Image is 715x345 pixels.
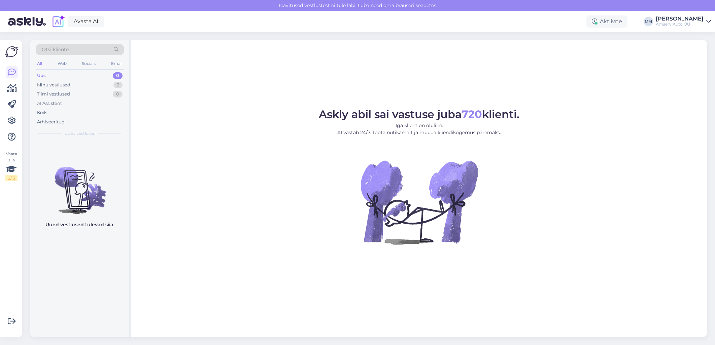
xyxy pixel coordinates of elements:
span: Askly abil sai vastuse juba klienti. [319,108,519,121]
div: Arhiveeritud [37,119,65,125]
p: Iga klient on oluline. AI vastab 24/7. Tööta nutikamalt ja muuda kliendikogemus paremaks. [319,122,519,136]
div: Kõik [37,109,47,116]
span: Otsi kliente [42,46,69,53]
a: [PERSON_NAME]Amserv Auto OÜ [656,16,711,27]
div: Aktiivne [586,15,627,28]
img: No Chat active [359,142,480,263]
div: Email [110,59,124,68]
span: Uued vestlused [64,130,96,137]
div: Minu vestlused [37,82,70,88]
a: Avasta AI [68,16,104,27]
div: AI Assistent [37,100,62,107]
b: 720 [462,108,482,121]
img: explore-ai [51,14,65,29]
div: Vaata siia [5,151,18,181]
div: Uus [37,72,46,79]
div: MM [644,17,653,26]
div: Amserv Auto OÜ [656,22,704,27]
div: Tiimi vestlused [37,91,70,98]
img: Askly Logo [5,45,18,58]
div: 2 / 3 [5,175,18,181]
div: Web [56,59,68,68]
p: Uued vestlused tulevad siia. [45,221,114,228]
div: 0 [113,72,123,79]
div: [PERSON_NAME] [656,16,704,22]
div: 2 [113,82,123,88]
div: Socials [80,59,97,68]
div: 0 [113,91,123,98]
img: No chats [30,155,129,215]
div: All [36,59,43,68]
